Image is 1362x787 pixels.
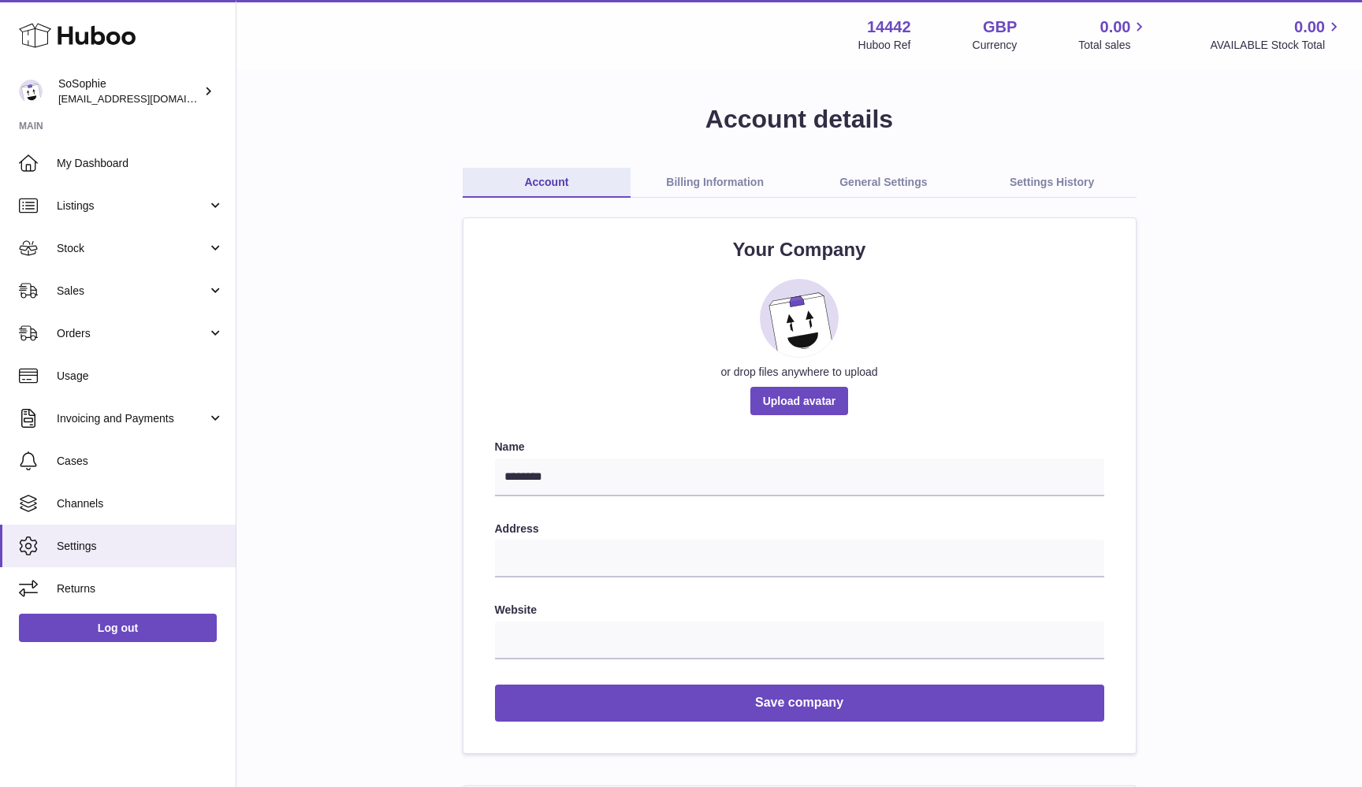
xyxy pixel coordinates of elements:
[57,539,224,554] span: Settings
[973,38,1018,53] div: Currency
[799,168,968,198] a: General Settings
[968,168,1137,198] a: Settings History
[58,76,200,106] div: SoSophie
[57,496,224,511] span: Channels
[631,168,799,198] a: Billing Information
[58,92,232,105] span: [EMAIL_ADDRESS][DOMAIN_NAME]
[867,17,911,38] strong: 14442
[1210,38,1343,53] span: AVAILABLE Stock Total
[57,454,224,469] span: Cases
[57,326,207,341] span: Orders
[1100,17,1131,38] span: 0.00
[1210,17,1343,53] a: 0.00 AVAILABLE Stock Total
[463,168,631,198] a: Account
[57,156,224,171] span: My Dashboard
[262,102,1337,136] h1: Account details
[57,581,224,596] span: Returns
[57,369,224,384] span: Usage
[495,685,1104,722] button: Save company
[57,241,207,256] span: Stock
[858,38,911,53] div: Huboo Ref
[57,284,207,299] span: Sales
[1078,17,1148,53] a: 0.00 Total sales
[495,440,1104,455] label: Name
[57,411,207,426] span: Invoicing and Payments
[495,522,1104,536] label: Address
[760,279,839,358] img: placeholder_image.svg
[983,17,1017,38] strong: GBP
[19,614,217,642] a: Log out
[1294,17,1325,38] span: 0.00
[495,237,1104,262] h2: Your Company
[57,199,207,213] span: Listings
[19,80,43,103] img: info@thebigclick.co.uk
[750,387,849,415] span: Upload avatar
[1078,38,1148,53] span: Total sales
[495,603,1104,618] label: Website
[495,365,1104,380] div: or drop files anywhere to upload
